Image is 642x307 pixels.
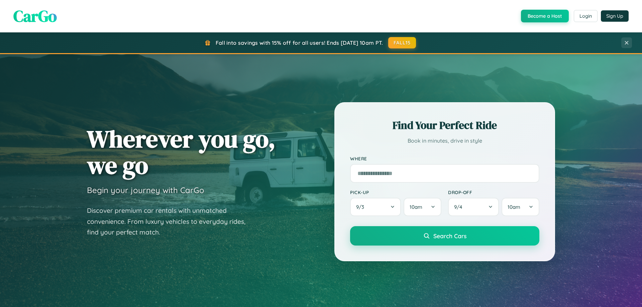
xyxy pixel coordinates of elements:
[350,136,539,146] p: Book in minutes, drive in style
[13,5,57,27] span: CarGo
[350,189,441,195] label: Pick-up
[574,10,598,22] button: Login
[404,198,441,216] button: 10am
[350,226,539,246] button: Search Cars
[216,39,383,46] span: Fall into savings with 15% off for all users! Ends [DATE] 10am PT.
[350,118,539,133] h2: Find Your Perfect Ride
[87,205,254,238] p: Discover premium car rentals with unmatched convenience. From luxury vehicles to everyday rides, ...
[350,198,401,216] button: 9/3
[521,10,569,22] button: Become a Host
[87,126,276,178] h1: Wherever you go, we go
[502,198,539,216] button: 10am
[356,204,367,210] span: 9 / 3
[448,189,539,195] label: Drop-off
[508,204,520,210] span: 10am
[350,156,539,161] label: Where
[433,232,466,240] span: Search Cars
[448,198,499,216] button: 9/4
[388,37,416,48] button: FALL15
[87,185,204,195] h3: Begin your journey with CarGo
[601,10,629,22] button: Sign Up
[410,204,422,210] span: 10am
[454,204,465,210] span: 9 / 4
